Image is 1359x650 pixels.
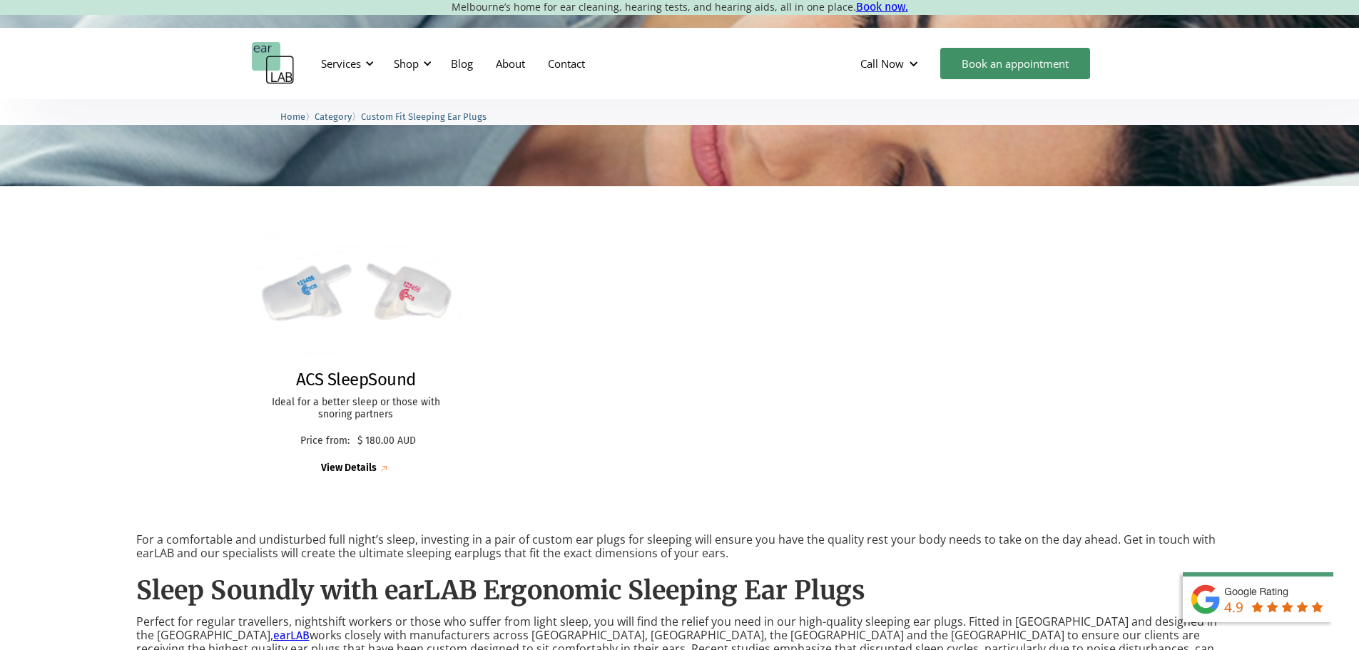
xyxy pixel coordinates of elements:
[245,217,466,370] img: ACS SleepSound
[860,56,904,71] div: Call Now
[266,397,447,421] p: Ideal for a better sleep or those with snoring partners
[315,109,361,124] li: 〉
[484,43,536,84] a: About
[136,574,1223,608] h2: Sleep Soundly with earLAB Ergonomic Sleeping Ear Plugs
[315,109,352,123] a: Category
[361,111,487,122] span: Custom Fit Sleeping Ear Plugs
[136,533,1223,560] p: For a comfortable and undisturbed full night’s sleep, investing in a pair of custom ear plugs for...
[439,43,484,84] a: Blog
[273,629,310,642] a: earLAB
[321,56,361,71] div: Services
[361,109,487,123] a: Custom Fit Sleeping Ear Plugs
[536,43,596,84] a: Contact
[321,462,377,474] div: View Details
[940,48,1090,79] a: Book an appointment
[252,42,295,85] a: home
[312,42,378,85] div: Services
[280,111,305,122] span: Home
[357,435,416,447] p: $ 180.00 AUD
[280,109,315,124] li: 〉
[315,111,352,122] span: Category
[252,221,461,476] a: ACS SleepSoundACS SleepSoundIdeal for a better sleep or those with snoring partnersPrice from:$ 1...
[280,109,305,123] a: Home
[296,370,416,390] h2: ACS SleepSound
[849,42,933,85] div: Call Now
[394,56,419,71] div: Shop
[295,435,354,447] p: Price from:
[385,42,436,85] div: Shop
